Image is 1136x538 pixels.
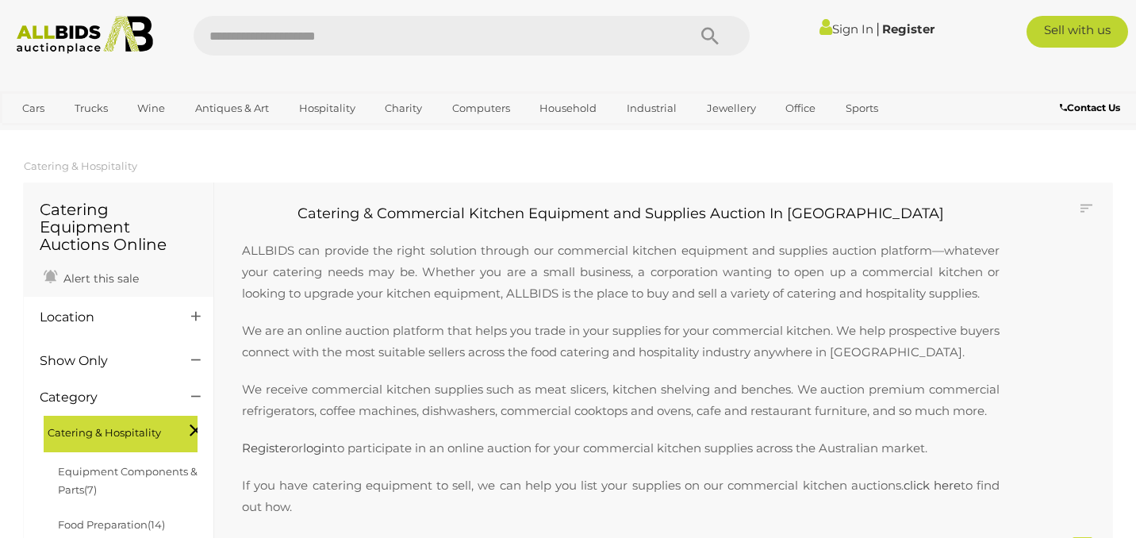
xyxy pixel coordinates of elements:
[40,265,143,289] a: Alert this sale
[58,465,198,496] a: Equipment Components & Parts(7)
[12,95,55,121] a: Cars
[1060,102,1120,113] b: Contact Us
[226,379,1015,421] p: We receive commercial kitchen supplies such as meat slicers, kitchen shelving and benches. We auc...
[242,440,291,455] a: Register
[670,16,750,56] button: Search
[697,95,766,121] a: Jewellery
[882,21,935,37] a: Register
[835,95,888,121] a: Sports
[226,320,1015,363] p: We are an online auction platform that helps you trade in your supplies for your commercial kitch...
[48,420,167,442] span: Catering & Hospitality
[1027,16,1128,48] a: Sell with us
[226,206,1015,222] h2: Catering & Commercial Kitchen Equipment and Supplies Auction In [GEOGRAPHIC_DATA]
[529,95,607,121] a: Household
[226,224,1015,304] p: ALLBIDS can provide the right solution through our commercial kitchen equipment and supplies auct...
[226,437,1015,459] p: or to participate in an online auction for your commercial kitchen supplies across the Australian...
[40,354,167,368] h4: Show Only
[289,95,366,121] a: Hospitality
[12,121,145,148] a: [GEOGRAPHIC_DATA]
[148,518,165,531] span: (14)
[226,475,1015,517] p: If you have catering equipment to sell, we can help you list your supplies on our commercial kitc...
[185,95,279,121] a: Antiques & Art
[819,21,873,37] a: Sign In
[442,95,520,121] a: Computers
[127,95,175,121] a: Wine
[64,95,118,121] a: Trucks
[303,440,332,455] a: login
[374,95,432,121] a: Charity
[775,95,826,121] a: Office
[904,478,961,493] a: click here
[9,16,161,54] img: Allbids.com.au
[1060,99,1124,117] a: Contact Us
[40,201,198,253] h1: Catering Equipment Auctions Online
[40,390,167,405] h4: Category
[876,20,880,37] span: |
[58,518,165,531] a: Food Preparation(14)
[616,95,687,121] a: Industrial
[24,159,137,172] a: Catering & Hospitality
[84,483,97,496] span: (7)
[40,310,167,325] h4: Location
[59,271,139,286] span: Alert this sale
